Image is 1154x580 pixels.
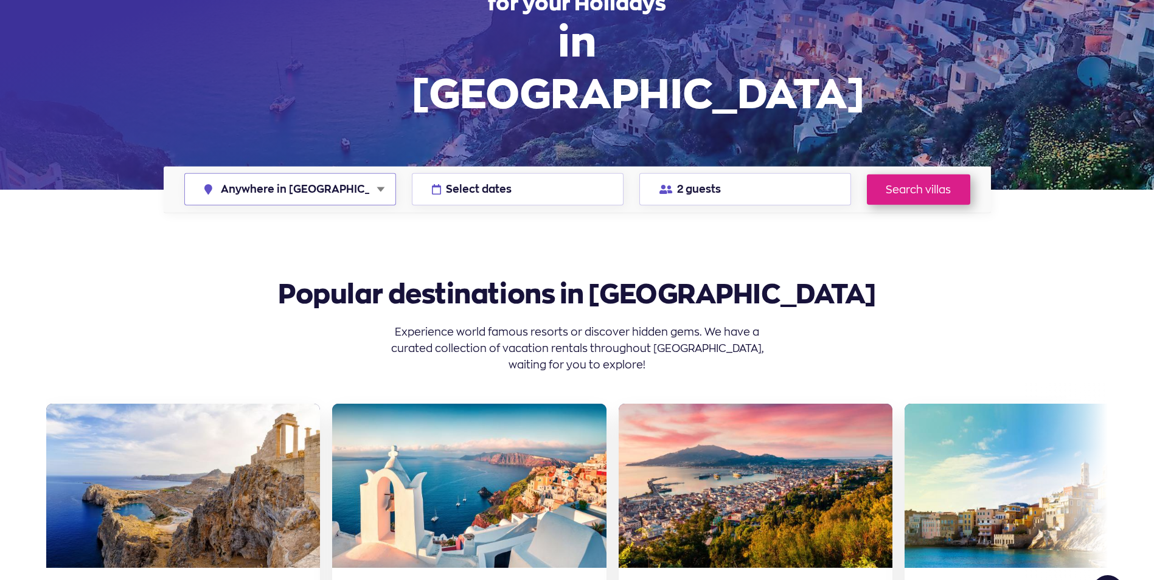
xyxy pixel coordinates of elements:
span: Select dates [446,184,512,195]
button: Select dates [412,173,624,205]
p: Experience world famous resorts or discover hidden gems. We have a curated collection of vacation... [380,323,775,373]
img: Rhodes [46,404,320,568]
h2: Popular destinations in [GEOGRAPHIC_DATA] [46,278,1108,310]
span: in [GEOGRAPHIC_DATA] [412,16,743,119]
img: Santorini [332,404,606,568]
span: 2 guests [677,184,721,195]
a: Search villas [867,174,970,204]
button: 2 guests [639,173,851,205]
img: Zakynthos [619,404,892,568]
